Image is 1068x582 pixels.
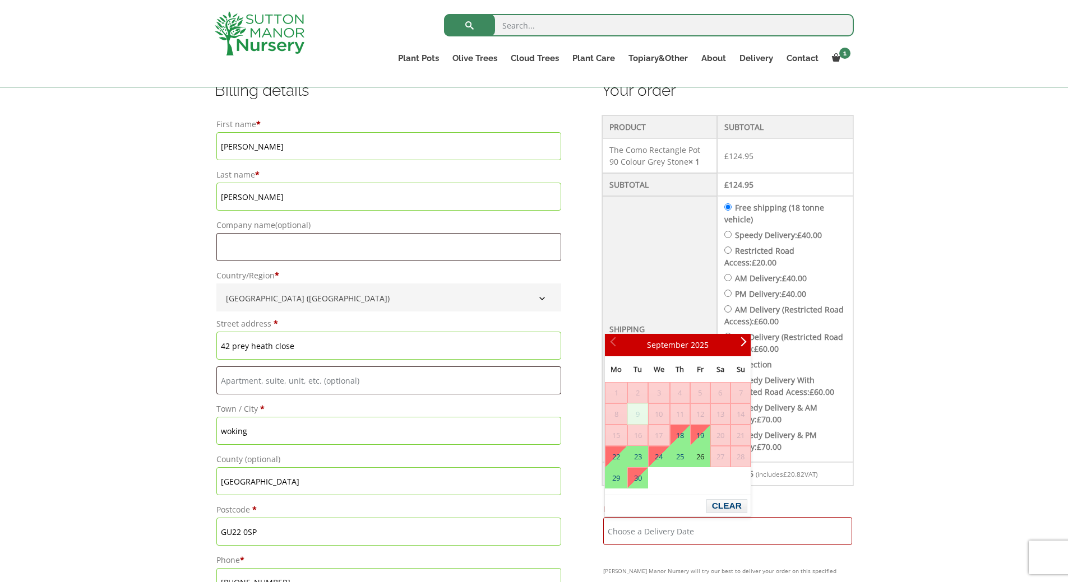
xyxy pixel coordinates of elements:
[691,404,710,424] span: 12
[245,454,280,464] span: (optional)
[605,446,627,467] td: Available Deliveries59
[670,446,690,467] td: Available Deliveries60
[724,245,794,268] label: Restricted Road Access:
[216,502,562,518] label: Postcode
[754,316,779,327] bdi: 60.00
[782,273,787,283] span: £
[647,339,688,350] span: September
[622,50,695,66] a: Topiary&Other
[711,446,730,467] span: 27
[649,425,669,445] span: 17
[627,403,648,425] td: Cut-off time over
[690,425,710,446] td: Available Deliveries56
[797,230,822,240] bdi: 40.00
[757,414,782,425] bdi: 70.00
[752,257,776,268] bdi: 20.00
[628,468,647,488] a: 30
[690,446,710,467] td: Available Deliveries60
[654,364,664,374] span: Wednesday
[216,401,562,417] label: Town / City
[695,50,733,66] a: About
[215,11,304,55] img: logo
[649,446,669,467] a: 24
[716,364,724,374] span: Saturday
[216,451,562,467] label: County
[724,151,753,161] bdi: 124.95
[504,50,566,66] a: Cloud Trees
[275,220,311,230] span: (optional)
[628,425,647,445] span: 16
[444,14,854,36] input: Search...
[737,364,745,374] span: Sunday
[754,343,759,354] span: £
[602,80,853,101] h3: Your order
[737,341,746,350] span: Next
[735,288,806,299] label: PM Delivery:
[724,430,817,452] label: Speedy Delivery & PM Delivery:
[648,446,670,467] td: Available Deliveries59
[732,336,751,355] a: Next
[782,273,807,283] bdi: 40.00
[706,499,747,513] button: Clear
[752,257,756,268] span: £
[724,402,817,425] label: Speedy Delivery & AM Delivery:
[757,441,761,452] span: £
[724,202,824,225] label: Free shipping (18 tonne vehicle)
[611,364,622,374] span: Monday
[603,517,852,545] input: Choose a Delivery Date
[711,383,730,403] span: 6
[610,341,619,350] span: Prev
[735,230,822,240] label: Speedy Delivery:
[724,332,843,354] label: PM Delivery (Restricted Road Access):
[825,50,854,66] a: 1
[733,50,780,66] a: Delivery
[691,446,710,467] a: 26
[697,364,704,374] span: Friday
[605,468,627,488] a: 29
[628,404,647,424] span: 9
[757,441,782,452] bdi: 70.00
[711,404,730,424] span: 13
[216,167,562,183] label: Last name
[735,273,807,283] label: AM Delivery:
[605,404,627,424] span: 8
[605,383,627,403] span: 1
[810,387,834,397] bdi: 60.00
[754,343,779,354] bdi: 60.00
[602,138,717,173] td: The Como Rectangle Pot 90 Colour Grey Stone
[602,173,717,196] th: Subtotal
[724,179,729,190] span: £
[783,470,787,478] span: £
[756,470,817,478] small: (includes VAT)
[605,425,627,445] span: 15
[649,383,669,403] span: 3
[691,425,710,445] a: 19
[391,50,446,66] a: Plant Pots
[711,425,730,445] span: 20
[671,425,690,445] a: 18
[605,336,624,355] a: Prev
[602,462,717,486] th: Total
[691,383,710,403] span: 5
[216,283,562,311] span: Country/Region
[628,383,647,403] span: 2
[222,289,556,308] span: United Kingdom (UK)
[566,50,622,66] a: Plant Care
[676,364,684,374] span: Thursday
[216,366,562,394] input: Apartment, suite, unit, etc. (optional)
[216,217,562,233] label: Company name
[731,425,750,445] span: 21
[634,364,642,374] span: Tuesday
[731,383,750,403] span: 7
[602,115,717,138] th: Product
[216,316,562,332] label: Street address
[446,50,504,66] a: Olive Trees
[731,404,750,424] span: 14
[216,268,562,283] label: Country/Region
[649,404,669,424] span: 10
[216,332,562,360] input: House number and street name
[216,552,562,568] label: Phone
[605,467,627,488] td: Available Deliveries60
[782,288,806,299] bdi: 40.00
[627,467,648,488] td: Available Deliveries59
